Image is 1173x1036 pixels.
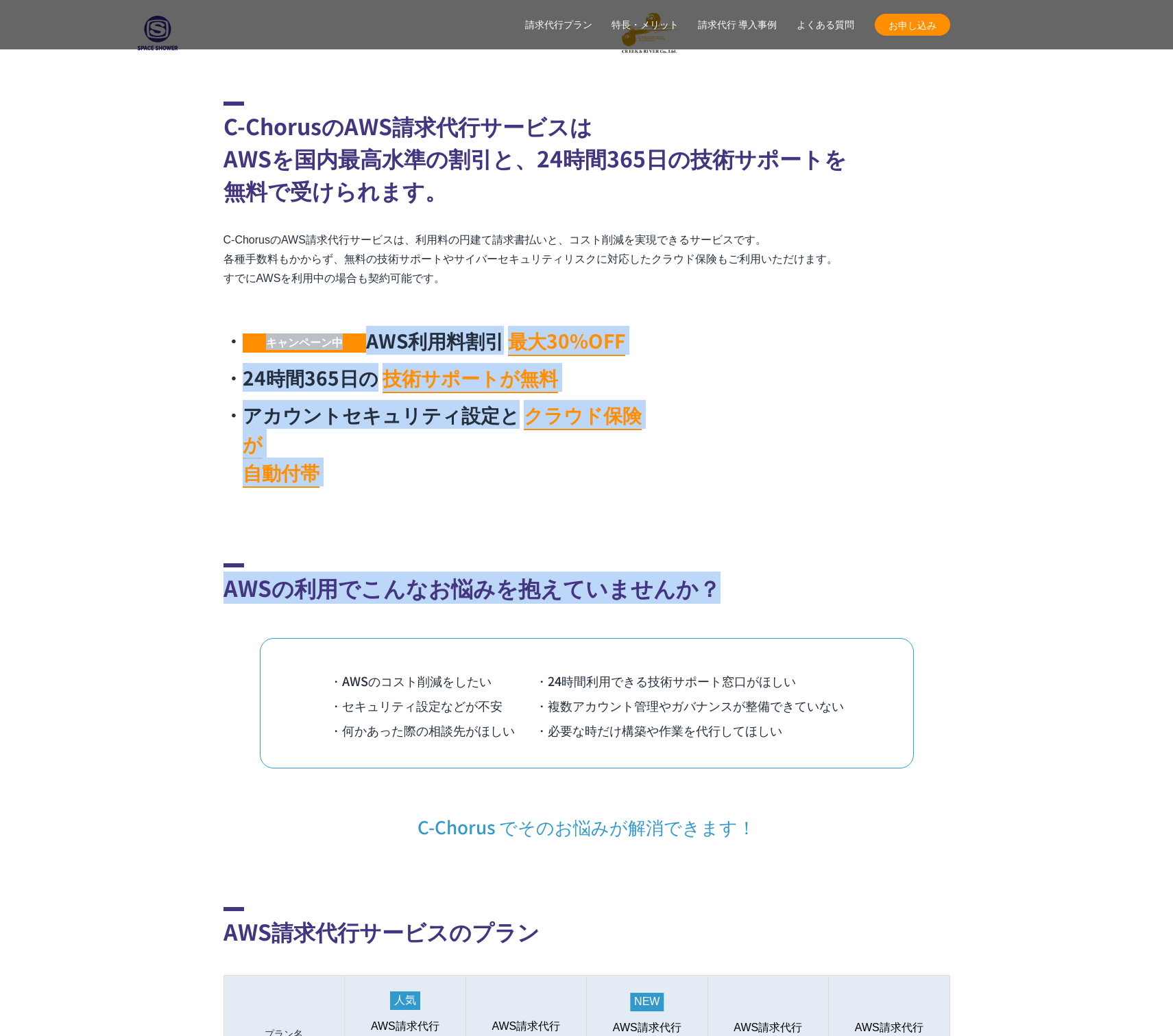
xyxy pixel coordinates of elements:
img: ファンコミュニケーションズ [224,5,334,60]
li: ・セキュリティ設定などが不安 [330,693,535,718]
li: ・複数アカウント管理やガバナンスが整備できていない [535,693,844,718]
img: エイチーム [348,5,457,60]
a: 請求代行プラン [525,18,592,32]
h2: C-ChorusのAWS請求代行サービスは AWSを国内最高水準の割引と、24時間365日の技術サポートを 無料で受けられます。 [223,102,950,207]
mark: 最大30%OFF [508,327,625,356]
img: 国境なき医師団 [718,5,827,60]
li: 24時間365日の [223,363,655,392]
span: AWS請求代行 [734,1022,802,1034]
li: AWS利用料割引 [223,326,655,355]
span: AWS請求代行 [371,1020,439,1033]
li: アカウントセキュリティ設定と [223,400,655,486]
img: 慶應義塾 [965,5,1074,60]
img: クリーク・アンド・リバー [594,5,704,60]
span: AWS請求代行 [492,1020,560,1033]
li: ・24時間利用できる技術サポート窓口がほしい [535,668,844,693]
h2: AWS請求代行サービスのプラン [223,907,950,947]
span: AWS請求代行 [613,1022,681,1034]
img: スペースシャワー [101,5,210,60]
li: ・必要な時だけ構築や作業を代行してほしい [535,718,844,742]
p: C-ChorusのAWS請求代行サービスは、利用料の円建て請求書払いと、コスト削減を実現できるサービスです。 各種手数料もかからず、無料の技術サポートやサイバーセキュリティリスクに対応したクラウ... [223,231,950,288]
a: お申し込み [875,14,950,36]
li: ・AWSのコスト削減をしたい [330,668,535,693]
span: お申し込み [875,18,950,32]
mark: クラウド保険が 自動付帯 [243,401,642,488]
mark: 技術サポートが無料 [383,364,558,393]
span: AWS請求代行 [855,1022,923,1034]
h2: AWSの利用でこんなお悩みを抱えていませんか？ [223,563,950,604]
a: 請求代行 導入事例 [698,18,777,32]
li: ・何かあった際の相談先がほしい [330,718,535,742]
a: 特長・メリット [612,18,679,32]
span: キャンペーン中 [243,333,366,353]
img: 日本財団 [841,5,951,60]
img: 世界貿易センタービルディング [471,5,581,60]
a: よくある質問 [797,18,854,32]
p: C-Chorus でそのお悩みが解消できます！ [223,789,950,838]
